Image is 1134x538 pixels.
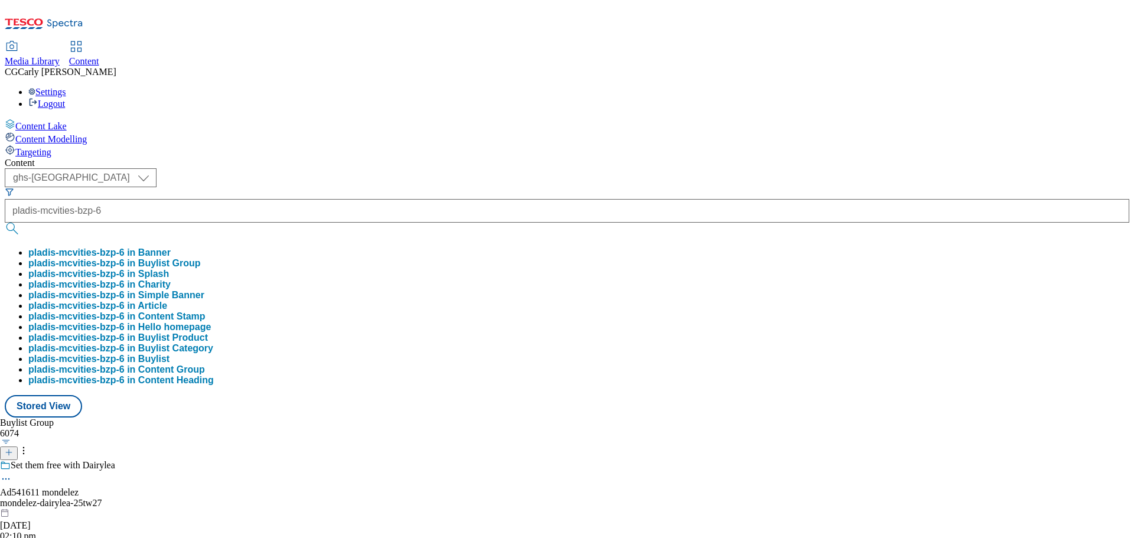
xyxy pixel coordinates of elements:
button: pladis-mcvities-bzp-6 in Buylist Group [28,258,201,269]
a: Logout [28,99,65,109]
button: Stored View [5,395,82,418]
div: pladis-mcvities-bzp-6 in [28,279,171,290]
button: pladis-mcvities-bzp-6 in Content Group [28,364,205,375]
button: pladis-mcvities-bzp-6 in Content Stamp [28,311,206,322]
a: Content [69,42,99,67]
div: pladis-mcvities-bzp-6 in [28,343,213,354]
a: Targeting [5,145,1129,158]
div: Content [5,158,1129,168]
button: pladis-mcvities-bzp-6 in Simple Banner [28,290,204,301]
span: CG [5,67,18,77]
span: Media Library [5,56,60,66]
span: Content Modelling [15,134,87,144]
button: pladis-mcvities-bzp-6 in Splash [28,269,169,279]
a: Content Lake [5,119,1129,132]
button: pladis-mcvities-bzp-6 in Buylist [28,354,170,364]
span: Content Group [138,364,205,374]
button: pladis-mcvities-bzp-6 in Article [28,301,167,311]
a: Settings [28,87,66,97]
button: pladis-mcvities-bzp-6 in Banner [28,247,171,258]
input: Search [5,199,1129,223]
div: Set them free with Dairylea [11,460,115,471]
div: pladis-mcvities-bzp-6 in [28,258,201,269]
svg: Search Filters [5,187,14,197]
span: Targeting [15,147,51,157]
span: Carly [PERSON_NAME] [18,67,116,77]
button: pladis-mcvities-bzp-6 in Buylist Category [28,343,213,354]
span: Content Lake [15,121,67,131]
span: Content Stamp [138,311,206,321]
span: Content [69,56,99,66]
a: Content Modelling [5,132,1129,145]
button: pladis-mcvities-bzp-6 in Charity [28,279,171,290]
button: pladis-mcvities-bzp-6 in Content Heading [28,375,214,386]
div: pladis-mcvities-bzp-6 in [28,364,205,375]
div: pladis-mcvities-bzp-6 in [28,311,206,322]
span: Buylist Category [138,343,213,353]
span: Charity [138,279,171,289]
span: Buylist Group [138,258,201,268]
a: Media Library [5,42,60,67]
button: pladis-mcvities-bzp-6 in Hello homepage [28,322,211,332]
button: pladis-mcvities-bzp-6 in Buylist Product [28,332,208,343]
